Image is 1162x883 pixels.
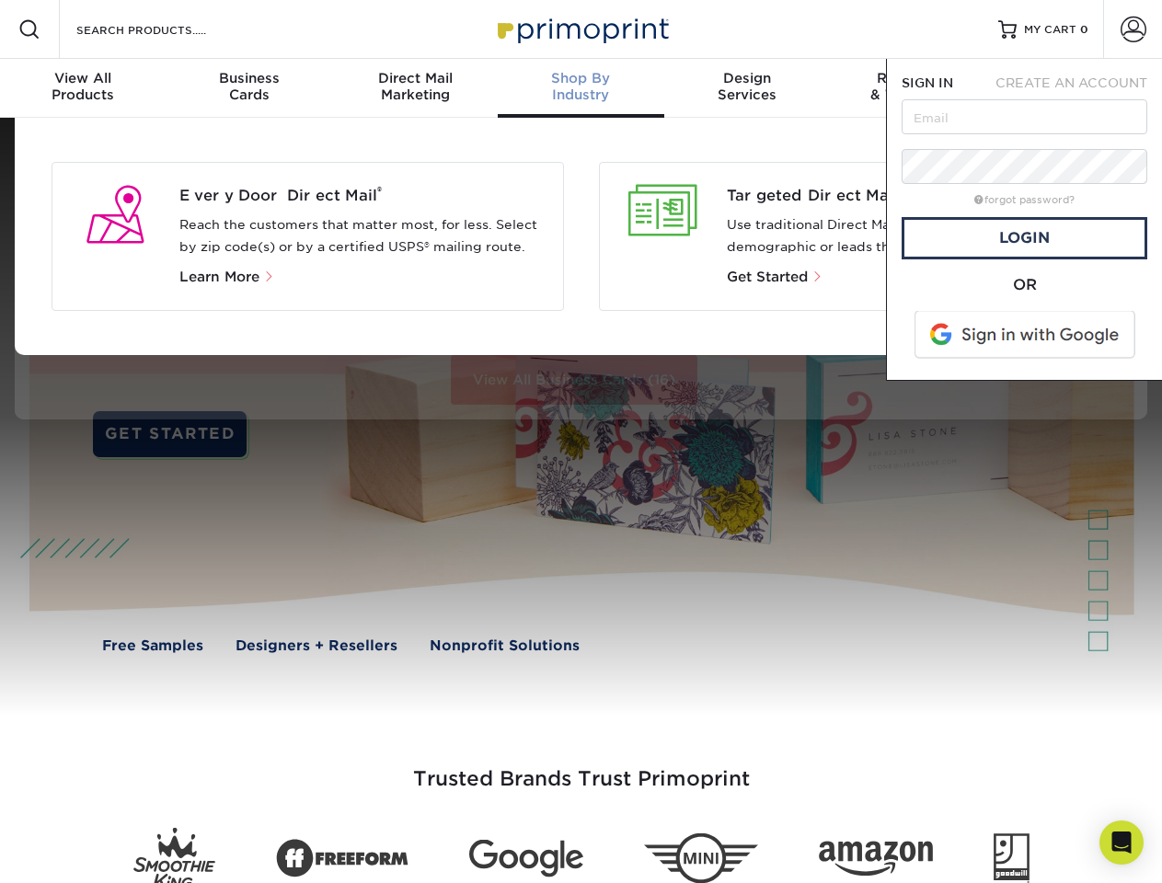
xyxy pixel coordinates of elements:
div: Cards [166,70,331,103]
div: & Templates [830,70,995,103]
div: Industry [498,70,663,103]
a: Direct MailMarketing [332,59,498,118]
span: Design [664,70,830,86]
img: Primoprint [489,9,673,49]
img: Amazon [819,842,933,877]
h3: Trusted Brands Trust Primoprint [43,723,1120,813]
div: Services [664,70,830,103]
input: Email [902,99,1147,134]
a: DesignServices [664,59,830,118]
span: 0 [1080,23,1088,36]
span: Direct Mail [332,70,498,86]
a: forgot password? [974,194,1075,206]
span: Resources [830,70,995,86]
span: CREATE AN ACCOUNT [995,75,1147,90]
div: Marketing [332,70,498,103]
span: Business [166,70,331,86]
input: SEARCH PRODUCTS..... [75,18,254,40]
a: BusinessCards [166,59,331,118]
div: Open Intercom Messenger [1099,820,1144,865]
a: Resources& Templates [830,59,995,118]
span: SIGN IN [902,75,953,90]
img: Google [469,840,583,877]
img: Goodwill [994,833,1030,883]
div: OR [902,274,1147,296]
a: Shop ByIndustry [498,59,663,118]
span: MY CART [1024,22,1076,38]
a: Login [902,217,1147,259]
span: Shop By [498,70,663,86]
